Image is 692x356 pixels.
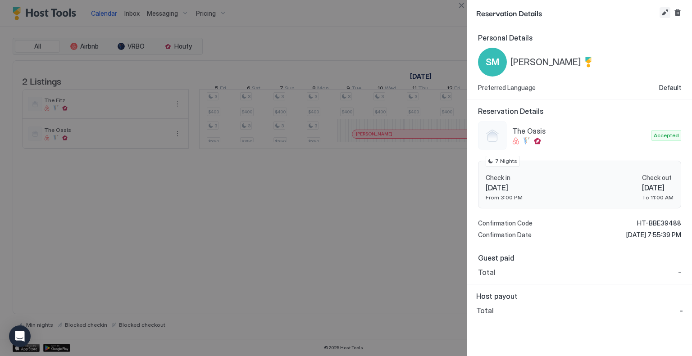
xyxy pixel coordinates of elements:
[660,7,670,18] button: Edit reservation
[486,55,499,69] span: SM
[637,219,681,227] span: HT-BBE39488
[678,268,681,277] span: -
[476,292,683,301] span: Host payout
[476,306,494,315] span: Total
[654,131,679,140] span: Accepted
[680,306,683,315] span: -
[478,219,533,227] span: Confirmation Code
[495,157,517,165] span: 7 Nights
[642,174,674,182] span: Check out
[512,126,648,135] span: The Oasis
[626,231,681,239] span: [DATE] 7:55:39 PM
[642,183,674,192] span: [DATE]
[510,57,581,68] span: [PERSON_NAME]
[478,84,536,92] span: Preferred Language
[9,325,31,347] div: Open Intercom Messenger
[478,33,681,42] span: Personal Details
[478,253,681,262] span: Guest paid
[478,107,681,116] span: Reservation Details
[486,174,523,182] span: Check in
[476,7,658,18] span: Reservation Details
[642,194,674,201] span: To 11:00 AM
[478,268,496,277] span: Total
[672,7,683,18] button: Cancel reservation
[486,194,523,201] span: From 3:00 PM
[478,231,532,239] span: Confirmation Date
[659,84,681,92] span: Default
[486,183,523,192] span: [DATE]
